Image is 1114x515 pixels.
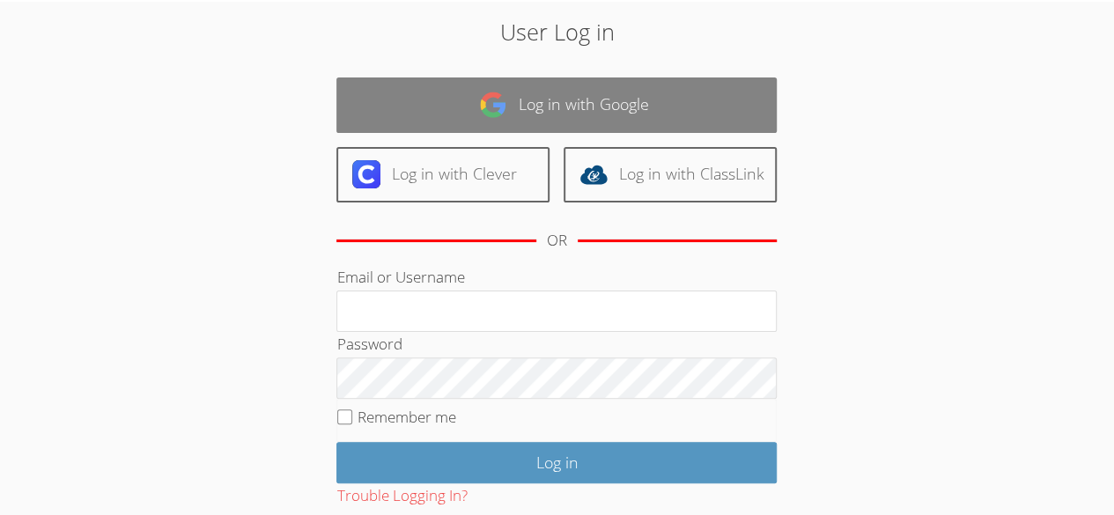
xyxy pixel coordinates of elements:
a: Log in with Google [336,77,777,133]
a: Log in with Clever [336,147,550,202]
label: Remember me [358,407,456,427]
input: Log in [336,442,777,483]
h2: User Log in [256,15,858,48]
button: Trouble Logging In? [336,483,467,509]
a: Log in with ClassLink [564,147,777,202]
div: OR [547,228,567,254]
img: classlink-logo-d6bb404cc1216ec64c9a2012d9dc4662098be43eaf13dc465df04b49fa7ab582.svg [579,160,608,188]
img: google-logo-50288ca7cdecda66e5e0955fdab243c47b7ad437acaf1139b6f446037453330a.svg [479,91,507,119]
label: Password [336,334,402,354]
img: clever-logo-6eab21bc6e7a338710f1a6ff85c0baf02591cd810cc4098c63d3a4b26e2feb20.svg [352,160,380,188]
label: Email or Username [336,267,464,287]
